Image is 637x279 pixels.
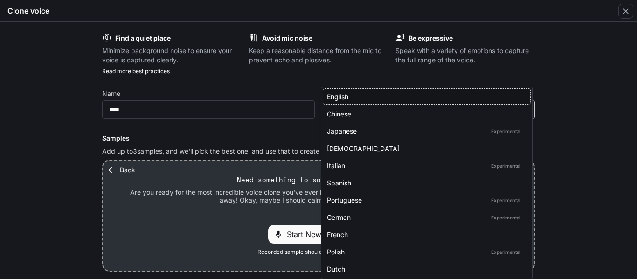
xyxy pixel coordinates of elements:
div: Italian [327,161,523,170]
p: Experimental [489,196,523,204]
p: Experimental [489,248,523,256]
div: [DEMOGRAPHIC_DATA] [327,143,523,153]
div: English [327,92,523,102]
div: Japanese [327,126,523,136]
div: Spanish [327,178,523,188]
div: Polish [327,247,523,257]
div: Dutch [327,264,523,274]
div: French [327,230,523,239]
p: Experimental [489,127,523,136]
p: Experimental [489,162,523,170]
p: Experimental [489,213,523,222]
div: Chinese [327,109,523,119]
div: Portuguese [327,195,523,205]
div: German [327,212,523,222]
